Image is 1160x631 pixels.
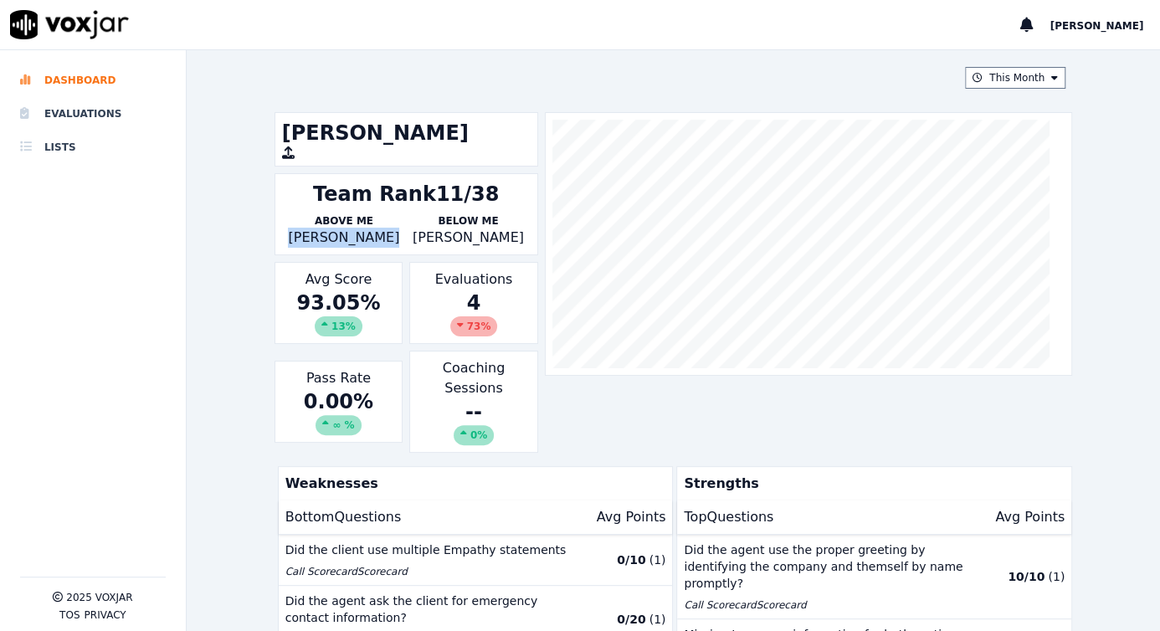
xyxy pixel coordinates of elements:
div: Evaluations [409,262,538,344]
h1: [PERSON_NAME] [282,120,531,146]
p: ( 1 ) [649,551,666,568]
button: [PERSON_NAME] [1050,15,1160,35]
p: Bottom Questions [285,507,402,527]
div: Team Rank 11/38 [313,181,499,208]
button: Did the agent use the proper greeting by identifying the company and themself by name promptly? C... [677,535,1071,619]
p: Avg Points [597,507,666,527]
p: Below Me [406,214,531,228]
p: Did the client use multiple Empathy statements [285,541,571,558]
a: Lists [20,131,166,164]
p: Avg Points [995,507,1065,527]
p: ( 1 ) [1048,568,1065,585]
p: 2025 Voxjar [66,591,132,604]
div: 73 % [450,316,498,336]
img: voxjar logo [10,10,129,39]
div: 0.00 % [282,388,396,435]
button: Did the client use multiple Empathy statements Call ScorecardScorecard 0/10 (1) [279,535,673,586]
div: ∞ % [316,415,361,435]
p: Call Scorecard Scorecard [684,598,969,612]
div: -- [417,398,531,445]
button: TOS [59,608,80,622]
p: ( 1 ) [649,611,666,628]
p: Call Scorecard Scorecard [285,565,571,578]
p: Did the agent ask the client for emergency contact information? [285,593,571,626]
div: 93.05 % [282,290,396,336]
div: Pass Rate [275,361,403,443]
a: Dashboard [20,64,166,97]
p: Did the agent use the proper greeting by identifying the company and themself by name promptly? [684,541,969,592]
div: Coaching Sessions [409,351,538,453]
div: 13 % [315,316,362,336]
div: 4 [417,290,531,336]
button: This Month [965,67,1065,89]
div: 0% [454,425,494,445]
a: Evaluations [20,97,166,131]
p: Strengths [677,467,1065,500]
p: Weaknesses [279,467,666,500]
p: 0 / 10 [617,551,645,568]
p: 10 / 10 [1008,568,1045,585]
button: Privacy [85,608,126,622]
p: Top Questions [684,507,773,527]
span: [PERSON_NAME] [1050,20,1143,32]
p: 0 / 20 [617,611,645,628]
p: [PERSON_NAME] [406,228,531,248]
p: Above Me [282,214,407,228]
p: [PERSON_NAME] [282,228,407,248]
div: Avg Score [275,262,403,344]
